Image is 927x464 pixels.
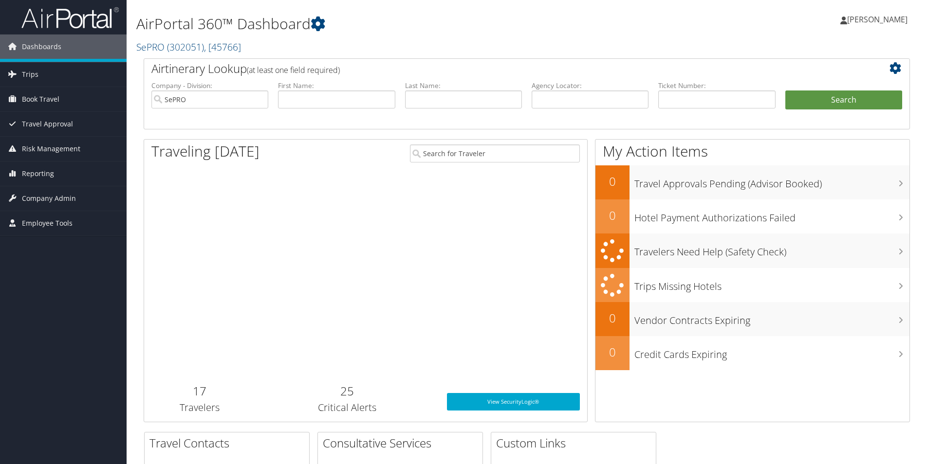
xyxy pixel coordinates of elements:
[151,81,268,90] label: Company - Division:
[658,81,775,90] label: Ticket Number:
[595,310,630,326] h2: 0
[21,6,119,29] img: airportal-logo.png
[595,233,909,268] a: Travelers Need Help (Safety Check)
[840,5,917,34] a: [PERSON_NAME]
[405,81,522,90] label: Last Name:
[595,165,909,199] a: 0Travel Approvals Pending (Advisor Booked)
[22,87,59,111] span: Book Travel
[278,81,395,90] label: First Name:
[262,401,432,414] h3: Critical Alerts
[22,186,76,211] span: Company Admin
[167,40,204,54] span: ( 302051 )
[262,383,432,399] h2: 25
[151,141,260,161] h1: Traveling [DATE]
[634,206,909,225] h3: Hotel Payment Authorizations Failed
[22,137,80,161] span: Risk Management
[847,14,908,25] span: [PERSON_NAME]
[149,435,309,451] h2: Travel Contacts
[595,336,909,370] a: 0Credit Cards Expiring
[595,302,909,336] a: 0Vendor Contracts Expiring
[634,172,909,191] h3: Travel Approvals Pending (Advisor Booked)
[634,343,909,361] h3: Credit Cards Expiring
[323,435,482,451] h2: Consultative Services
[595,173,630,190] h2: 0
[151,401,247,414] h3: Travelers
[22,112,73,136] span: Travel Approval
[785,90,902,110] button: Search
[532,81,649,90] label: Agency Locator:
[447,393,580,410] a: View SecurityLogic®
[595,207,630,224] h2: 0
[136,40,241,54] a: SePRO
[595,268,909,303] a: Trips Missing Hotels
[151,60,838,77] h2: Airtinerary Lookup
[595,141,909,161] h1: My Action Items
[595,199,909,233] a: 0Hotel Payment Authorizations Failed
[136,14,657,34] h1: AirPortal 360™ Dashboard
[634,309,909,327] h3: Vendor Contracts Expiring
[634,275,909,293] h3: Trips Missing Hotels
[22,35,61,59] span: Dashboards
[595,344,630,360] h2: 0
[247,65,340,75] span: (at least one field required)
[22,161,54,186] span: Reporting
[22,211,73,235] span: Employee Tools
[204,40,241,54] span: , [ 45766 ]
[634,240,909,259] h3: Travelers Need Help (Safety Check)
[22,62,38,87] span: Trips
[410,144,580,162] input: Search for Traveler
[496,435,656,451] h2: Custom Links
[151,383,247,399] h2: 17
